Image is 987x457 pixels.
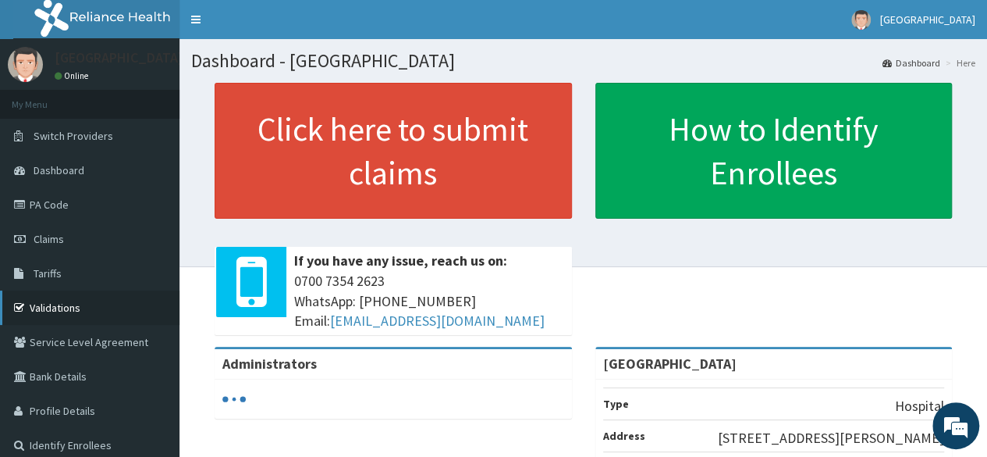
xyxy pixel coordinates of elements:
[34,163,84,177] span: Dashboard
[29,78,63,117] img: d_794563401_company_1708531726252_794563401
[8,297,297,352] textarea: Type your message and hit 'Enter'
[81,87,262,108] div: Chat with us now
[718,428,944,448] p: [STREET_ADDRESS][PERSON_NAME]
[222,387,246,411] svg: audio-loading
[34,266,62,280] span: Tariffs
[55,51,183,65] p: [GEOGRAPHIC_DATA]
[34,232,64,246] span: Claims
[294,252,507,270] b: If you have any issue, reach us on:
[222,355,317,373] b: Administrators
[603,429,645,443] b: Address
[895,396,944,416] p: Hospital
[34,129,113,143] span: Switch Providers
[294,271,564,331] span: 0700 7354 2623 WhatsApp: [PHONE_NUMBER] Email:
[942,56,975,70] li: Here
[191,51,975,71] h1: Dashboard - [GEOGRAPHIC_DATA]
[215,83,572,219] a: Click here to submit claims
[256,8,293,45] div: Minimize live chat window
[8,47,43,82] img: User Image
[880,12,975,27] span: [GEOGRAPHIC_DATA]
[603,355,737,373] strong: [GEOGRAPHIC_DATA]
[603,397,629,411] b: Type
[91,132,215,290] span: We're online!
[882,56,940,70] a: Dashboard
[330,312,545,330] a: [EMAIL_ADDRESS][DOMAIN_NAME]
[55,70,92,81] a: Online
[595,83,953,219] a: How to Identify Enrollees
[851,10,871,30] img: User Image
